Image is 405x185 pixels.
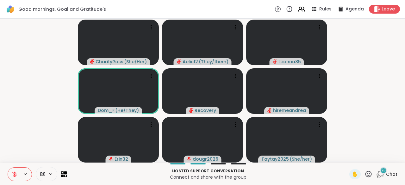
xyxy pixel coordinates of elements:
span: ( She/Her ) [124,59,147,65]
span: Agenda [346,6,364,12]
span: audio-muted [267,108,272,113]
span: Rules [319,6,332,12]
span: Good mornings, Goal and Gratitude's [18,6,106,12]
span: Leave [382,6,395,12]
span: ( They/them ) [199,59,228,65]
p: Connect and share with the group [71,174,346,180]
span: Leanna85 [278,59,301,65]
p: Hosted support conversation [71,168,346,174]
span: audio-muted [109,157,113,161]
span: hiremeandrea [273,107,306,114]
span: audio-muted [273,59,277,64]
span: audio-muted [187,157,191,161]
span: Aelic12 [183,59,198,65]
span: Erin32 [115,156,128,162]
span: Chat [386,171,397,177]
span: audio-muted [177,59,181,64]
span: Dom_F [98,107,115,114]
span: ( He/They ) [115,107,139,114]
img: ShareWell Logomark [5,4,16,15]
span: 23 [381,168,386,173]
span: dougr2026 [193,156,218,162]
span: audio-muted [90,59,94,64]
span: ✋ [352,170,358,178]
span: ( She/her ) [290,156,312,162]
span: Recovery [195,107,216,114]
span: audio-muted [189,108,193,113]
span: CharityRoss [96,59,123,65]
span: Taytay2025 [261,156,289,162]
